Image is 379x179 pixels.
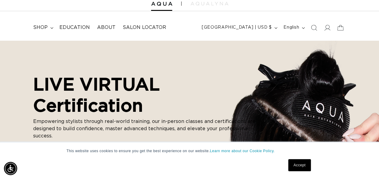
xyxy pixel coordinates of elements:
img: aqualyna.com [191,2,228,5]
a: Accept [288,159,311,171]
p: Empowering stylists through real-world training, our in-person classes and certifications are des... [33,118,262,140]
summary: Search [307,21,321,34]
span: shop [33,24,48,31]
button: [GEOGRAPHIC_DATA] | USD $ [198,22,280,33]
button: English [280,22,307,33]
h2: LIVE VIRTUAL Certification [33,74,262,115]
img: Aqua Hair Extensions [151,2,172,6]
a: Salon Locator [119,21,170,34]
span: About [97,24,115,31]
div: Accessibility Menu [4,162,17,175]
a: About [93,21,119,34]
span: Education [59,24,90,31]
span: English [283,24,299,31]
a: Education [56,21,93,34]
span: Salon Locator [123,24,166,31]
summary: shop [30,21,56,34]
span: [GEOGRAPHIC_DATA] | USD $ [202,24,272,31]
p: This website uses cookies to ensure you get the best experience on our website. [67,148,313,154]
a: Learn more about our Cookie Policy. [210,149,275,153]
